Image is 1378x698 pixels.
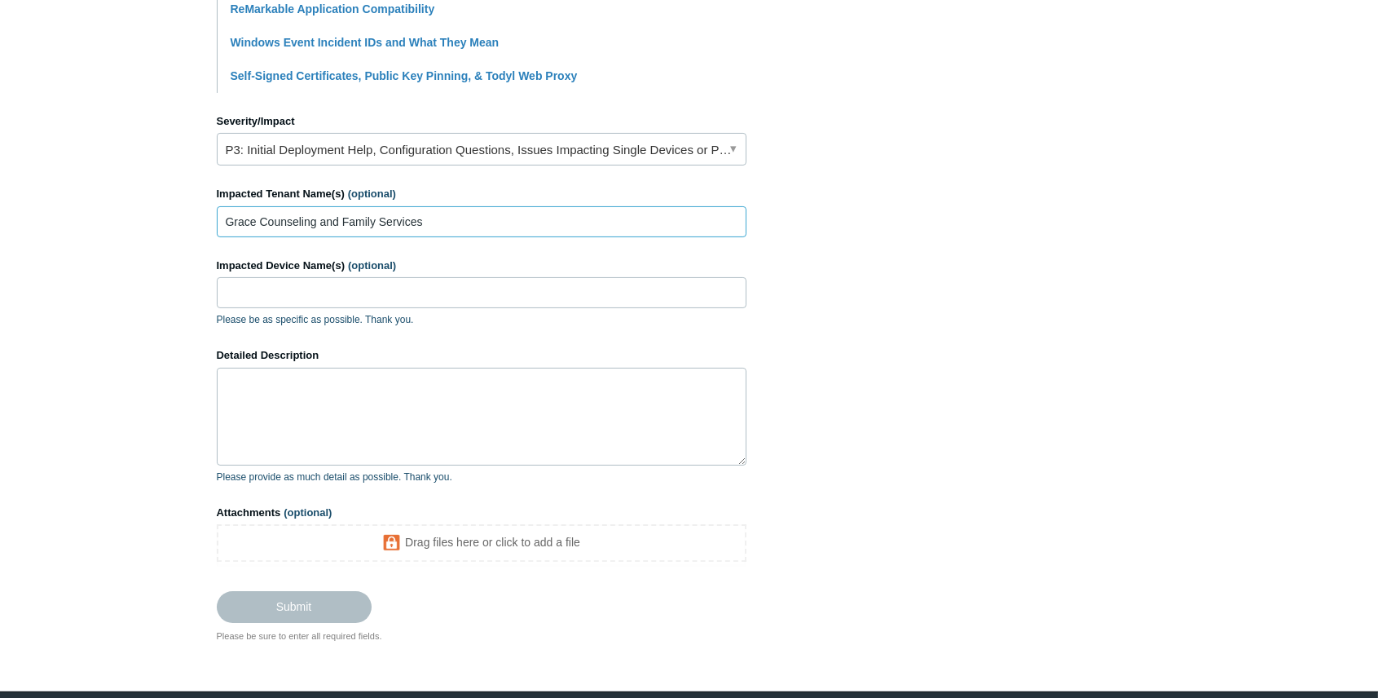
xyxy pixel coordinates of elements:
[217,630,746,643] div: Please be sure to enter all required fields.
[231,36,500,49] a: Windows Event Incident IDs and What They Mean
[217,113,746,130] label: Severity/Impact
[284,506,332,519] span: (optional)
[217,591,372,622] input: Submit
[217,133,746,166] a: P3: Initial Deployment Help, Configuration Questions, Issues Impacting Single Devices or Past Out...
[217,312,746,327] p: Please be as specific as possible. Thank you.
[217,186,746,202] label: Impacted Tenant Name(s)
[348,188,396,200] span: (optional)
[348,259,396,272] span: (optional)
[217,505,746,521] label: Attachments
[231,2,435,15] a: ReMarkable Application Compatibility
[231,69,578,82] a: Self-Signed Certificates, Public Key Pinning, & Todyl Web Proxy
[217,258,746,274] label: Impacted Device Name(s)
[217,347,746,364] label: Detailed Description
[217,470,746,484] p: Please provide as much detail as possible. Thank you.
